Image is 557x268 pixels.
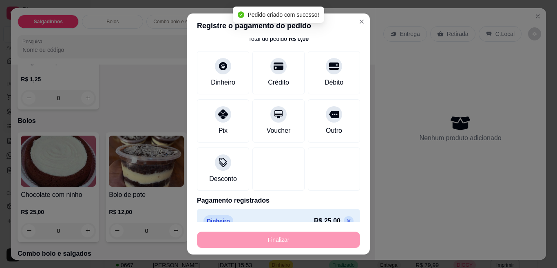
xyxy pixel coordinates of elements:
header: Registre o pagamento do pedido [187,13,370,38]
div: Outro [326,126,342,136]
p: Dinheiro [203,215,233,227]
div: Pix [219,126,228,136]
div: Dinheiro [211,78,235,87]
div: Total do pedido [248,35,309,43]
div: Débito [325,78,343,87]
div: Crédito [268,78,289,87]
button: Close [355,15,368,28]
div: Voucher [267,126,291,136]
p: Pagamento registrados [197,196,360,205]
div: Desconto [209,174,237,184]
span: check-circle [238,11,244,18]
span: Pedido criado com sucesso! [248,11,319,18]
div: R$ 0,00 [289,35,309,43]
p: R$ 25,00 [314,216,340,226]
